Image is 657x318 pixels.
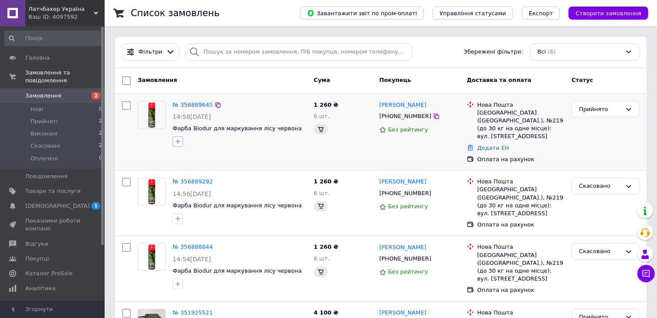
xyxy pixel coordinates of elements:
[99,155,102,162] span: 0
[25,173,68,180] span: Повідомлення
[138,178,166,206] a: Фото товару
[25,299,81,315] span: Управління сайтом
[379,244,426,252] a: [PERSON_NAME]
[314,178,338,185] span: 1 260 ₴
[138,77,177,83] span: Замовлення
[538,48,546,56] span: Всі
[173,309,213,316] a: № 351925521
[25,202,90,210] span: [DEMOGRAPHIC_DATA]
[25,54,50,62] span: Головна
[388,268,428,275] span: Без рейтингу
[25,270,72,277] span: Каталог ProSale
[579,247,622,256] div: Скасовано
[173,125,302,132] a: Фарба Biodur для маркування лісу червона
[99,118,102,125] span: 2
[173,244,213,250] a: № 356888844
[560,10,648,16] a: Створити замовлення
[31,130,58,138] span: Виконані
[173,178,213,185] a: № 356889292
[186,44,412,61] input: Пошук за номером замовлення, ПІБ покупця, номером телефону, Email, номером накладної
[31,118,58,125] span: Прийняті
[579,182,622,191] div: Скасовано
[307,9,417,17] span: Завантажити звіт по пром-оплаті
[139,48,163,56] span: Фільтри
[314,309,338,316] span: 4 100 ₴
[25,187,81,195] span: Товари та послуги
[579,105,622,114] div: Прийнято
[31,155,58,162] span: Оплачені
[4,30,103,46] input: Пошук
[477,251,565,283] div: [GEOGRAPHIC_DATA] ([GEOGRAPHIC_DATA].), №219 (до 30 кг на одне місце): вул. [STREET_ADDRESS]
[378,188,433,199] div: [PHONE_NUMBER]
[314,77,330,83] span: Cума
[477,109,565,141] div: [GEOGRAPHIC_DATA] ([GEOGRAPHIC_DATA].), №219 (до 30 кг на одне місце): вул. [STREET_ADDRESS]
[99,142,102,150] span: 2
[314,113,330,119] span: 6 шт.
[477,101,565,109] div: Нова Пошта
[25,284,55,292] span: Аналітика
[314,190,330,196] span: 6 шт.
[637,265,655,282] button: Чат з покупцем
[173,190,211,197] span: 14:56[DATE]
[25,240,48,248] span: Відгуки
[439,10,506,17] span: Управління статусами
[99,105,102,113] span: 0
[378,253,433,264] div: [PHONE_NUMBER]
[300,7,424,20] button: Завантажити звіт по пром-оплаті
[138,243,166,271] a: Фото товару
[477,186,565,217] div: [GEOGRAPHIC_DATA] ([GEOGRAPHIC_DATA].), №219 (до 30 кг на одне місце): вул. [STREET_ADDRESS]
[464,48,523,56] span: Збережені фільтри:
[314,101,338,108] span: 1 260 ₴
[477,178,565,186] div: Нова Пошта
[173,202,302,209] a: Фарба Biodur для маркування лісу червона
[173,256,211,263] span: 14:54[DATE]
[138,101,166,129] a: Фото товару
[477,243,565,251] div: Нова Пошта
[477,156,565,163] div: Оплата на рахунок
[31,142,60,150] span: Скасовані
[467,77,531,83] span: Доставка та оплата
[477,309,565,317] div: Нова Пошта
[28,13,105,21] div: Ваш ID: 4097592
[522,7,560,20] button: Експорт
[99,130,102,138] span: 2
[31,105,43,113] span: Нові
[477,145,509,151] a: Додати ЕН
[379,77,411,83] span: Покупець
[173,113,211,120] span: 14:58[DATE]
[548,48,555,55] span: (6)
[146,101,157,129] img: Фото товару
[477,286,565,294] div: Оплата на рахунок
[572,77,593,83] span: Статус
[388,203,428,210] span: Без рейтингу
[379,178,426,186] a: [PERSON_NAME]
[477,221,565,229] div: Оплата на рахунок
[146,244,157,271] img: Фото товару
[92,92,100,99] span: 2
[378,111,433,122] div: [PHONE_NUMBER]
[131,8,219,18] h1: Список замовлень
[314,255,330,262] span: 6 шт.
[529,10,553,17] span: Експорт
[388,126,428,133] span: Без рейтингу
[25,217,81,233] span: Показники роботи компанії
[379,101,426,109] a: [PERSON_NAME]
[146,178,157,205] img: Фото товару
[314,244,338,250] span: 1 260 ₴
[25,255,49,263] span: Покупці
[25,92,61,100] span: Замовлення
[575,10,641,17] span: Створити замовлення
[173,101,213,108] a: № 356889645
[28,5,94,13] span: Латчбахер Україна
[92,202,100,210] span: 1
[379,309,426,317] a: [PERSON_NAME]
[432,7,513,20] button: Управління статусами
[25,69,105,85] span: Замовлення та повідомлення
[568,7,648,20] button: Створити замовлення
[173,267,302,274] a: Фарба Biodur для маркування лісу червона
